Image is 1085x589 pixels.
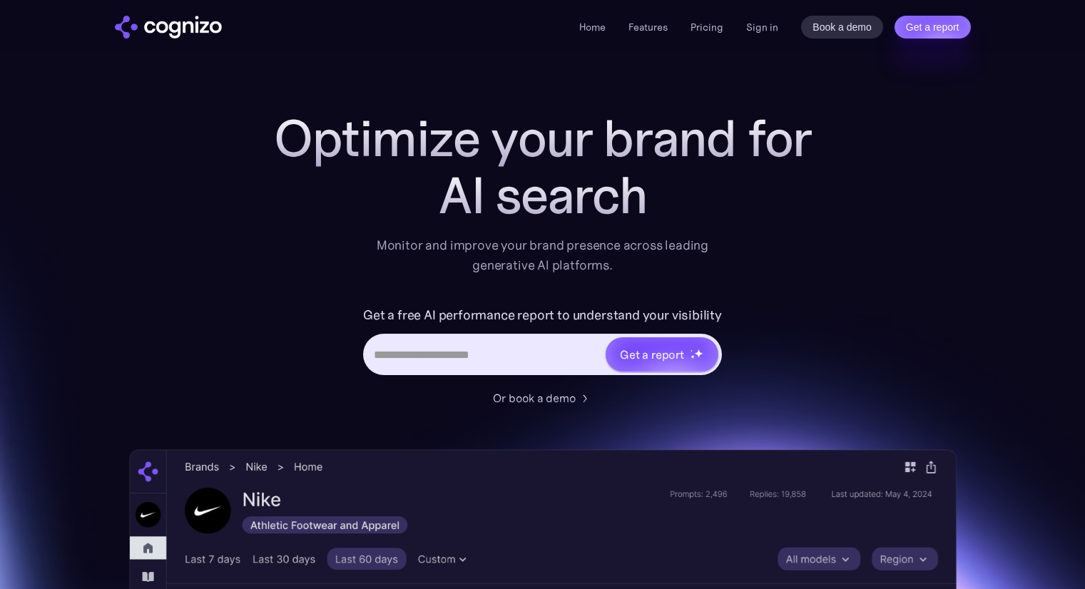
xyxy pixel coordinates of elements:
[694,349,703,358] img: star
[115,16,222,39] img: cognizo logo
[691,21,723,34] a: Pricing
[620,346,684,363] div: Get a report
[367,235,718,275] div: Monitor and improve your brand presence across leading generative AI platforms.
[691,349,693,352] img: star
[363,304,722,382] form: Hero URL Input Form
[258,110,828,167] h1: Optimize your brand for
[579,21,606,34] a: Home
[801,16,883,39] a: Book a demo
[493,389,593,406] a: Or book a demo
[363,304,722,327] label: Get a free AI performance report to understand your visibility
[895,16,971,39] a: Get a report
[628,21,668,34] a: Features
[493,389,576,406] div: Or book a demo
[691,354,696,359] img: star
[258,167,828,224] div: AI search
[115,16,222,39] a: home
[746,19,778,36] a: Sign in
[604,336,720,373] a: Get a reportstarstarstar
